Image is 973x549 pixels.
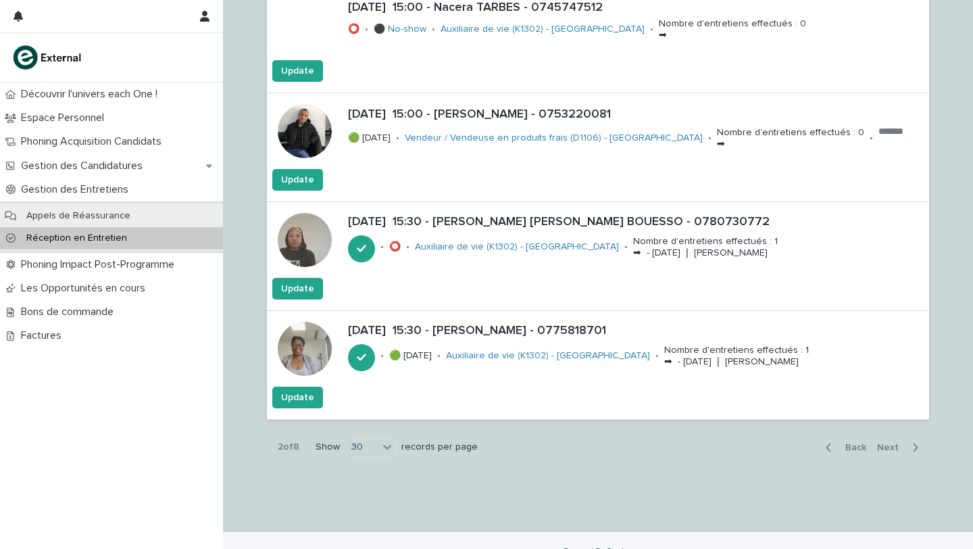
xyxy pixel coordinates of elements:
button: Update [272,60,323,82]
p: • [708,133,712,144]
a: [DATE] 15:00 - [PERSON_NAME] - 0753220081🟢 [DATE]•Vendeur / Vendeuse en produits frais (D1106) - ... [267,93,929,202]
p: 🟢 [DATE] [389,350,432,362]
p: • [380,350,384,362]
p: • [655,350,659,362]
p: Bons de commande [16,306,124,318]
p: Découvrir l'univers each One ! [16,88,168,101]
p: [DATE] 15:30 - [PERSON_NAME] [PERSON_NAME] BOUESSO - 0780730772 [348,215,924,230]
p: 2 of 8 [267,431,310,464]
p: • [870,133,873,144]
a: Vendeur / Vendeuse en produits frais (D1106) - [GEOGRAPHIC_DATA] [405,133,703,144]
span: Update [281,64,314,78]
a: [DATE] 15:30 - [PERSON_NAME] - 0775818701•🟢 [DATE]•Auxiliaire de vie (K1302) - [GEOGRAPHIC_DATA] ... [267,311,929,420]
p: • [432,24,435,35]
p: [DATE] 15:30 - [PERSON_NAME] - 0775818701 [348,324,924,339]
a: Auxiliaire de vie (K1302) - [GEOGRAPHIC_DATA] [446,350,650,362]
span: Update [281,173,314,187]
p: Nombre d'entretiens effectués : 0 ➡ [717,127,864,150]
div: 30 [346,440,378,454]
p: Les Opportunités en cours [16,282,156,295]
p: 🟢 [DATE] [348,133,391,144]
a: [DATE] 15:30 - [PERSON_NAME] [PERSON_NAME] BOUESSO - 0780730772•⭕•Auxiliaire de vie (K1302) - [GE... [267,202,929,311]
button: Next [872,441,929,454]
p: [DATE] 15:00 - [PERSON_NAME] - 0753220081 [348,108,924,122]
p: Nombre d'entretiens effectués : 1 ➡ - [DATE] ❘ [PERSON_NAME] [664,345,809,368]
p: ⭕ [389,241,401,253]
p: Nombre d'entretiens effectués : 1 ➡ - [DATE] ❘ [PERSON_NAME] [633,236,778,259]
p: • [650,24,653,35]
span: Update [281,391,314,404]
p: • [437,350,441,362]
img: bc51vvfgR2QLHU84CWIQ [11,44,85,71]
button: Update [272,169,323,191]
button: Update [272,387,323,408]
p: Appels de Réassurance [16,210,141,222]
p: Show [316,441,340,453]
p: Factures [16,329,72,342]
span: Back [837,443,866,452]
p: • [380,241,384,253]
span: Update [281,282,314,295]
p: records per page [401,441,478,453]
p: [DATE] 15:00 - Nacera TARBES - 0745747512 [348,1,924,16]
p: Gestion des Entretiens [16,183,139,196]
span: Next [877,443,907,452]
p: Phoning Acquisition Candidats [16,135,172,148]
p: • [365,24,368,35]
p: Phoning Impact Post-Programme [16,258,185,271]
p: • [624,241,628,253]
a: Auxiliaire de vie (K1302) - [GEOGRAPHIC_DATA] [441,24,645,35]
p: ⭕ [348,24,359,35]
button: Back [815,441,872,454]
a: ⚫ No-show [374,24,426,35]
p: Réception en Entretien [16,233,138,244]
p: • [396,133,399,144]
p: • [406,241,409,253]
a: Auxiliaire de vie (K1302) - [GEOGRAPHIC_DATA] [415,241,619,253]
p: Nombre d'entretiens effectués : 0 ➡ [659,18,806,41]
button: Update [272,278,323,300]
p: Gestion des Candidatures [16,160,153,172]
p: Espace Personnel [16,112,115,124]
